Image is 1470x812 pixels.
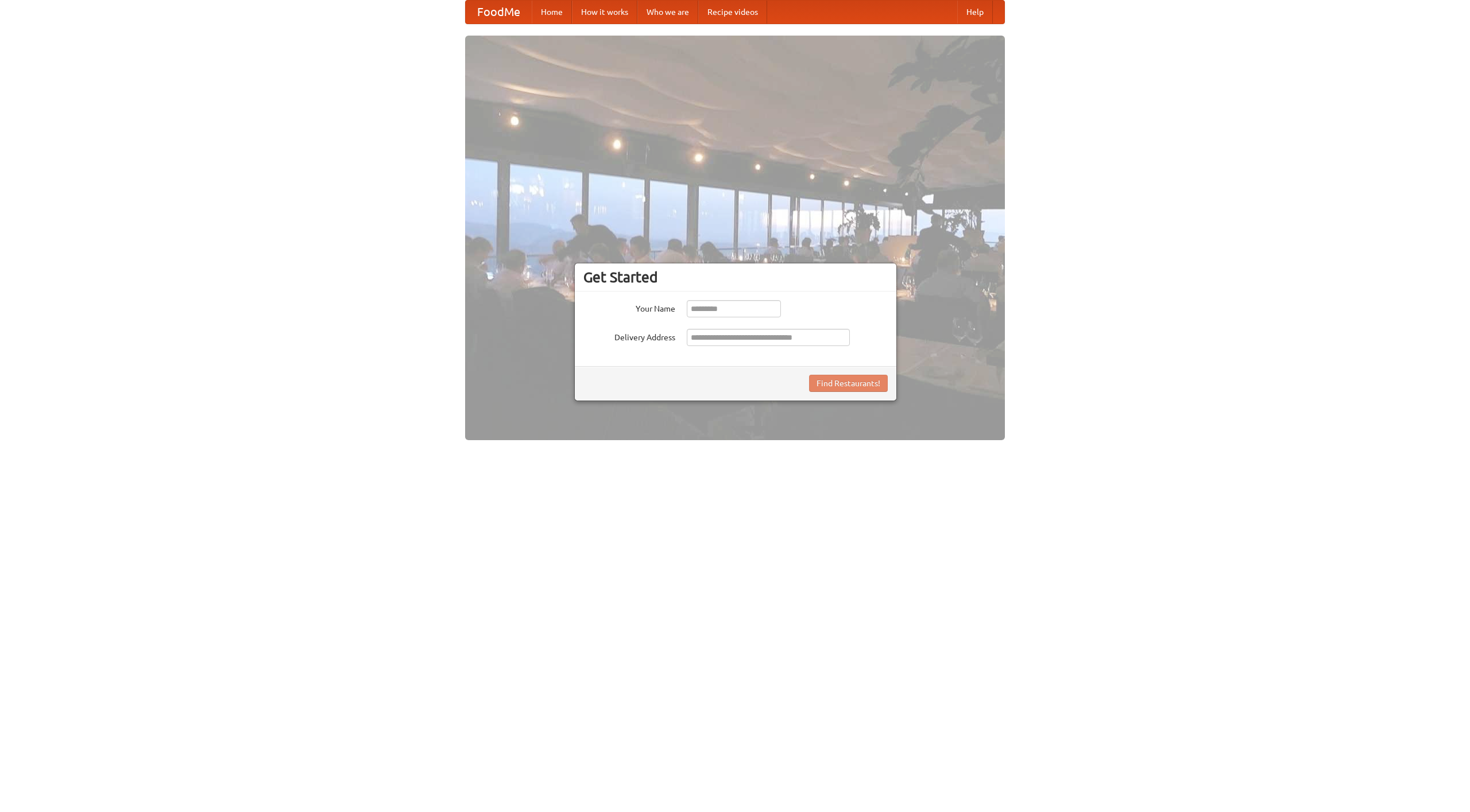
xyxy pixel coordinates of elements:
a: Help [957,1,993,24]
a: Recipe videos [698,1,767,24]
label: Your Name [583,300,675,314]
a: Home [532,1,572,24]
button: Find Restaurants! [809,375,888,392]
a: FoodMe [466,1,532,24]
a: Who we are [637,1,698,24]
a: How it works [572,1,637,24]
h3: Get Started [583,269,888,286]
label: Delivery Address [583,329,675,343]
